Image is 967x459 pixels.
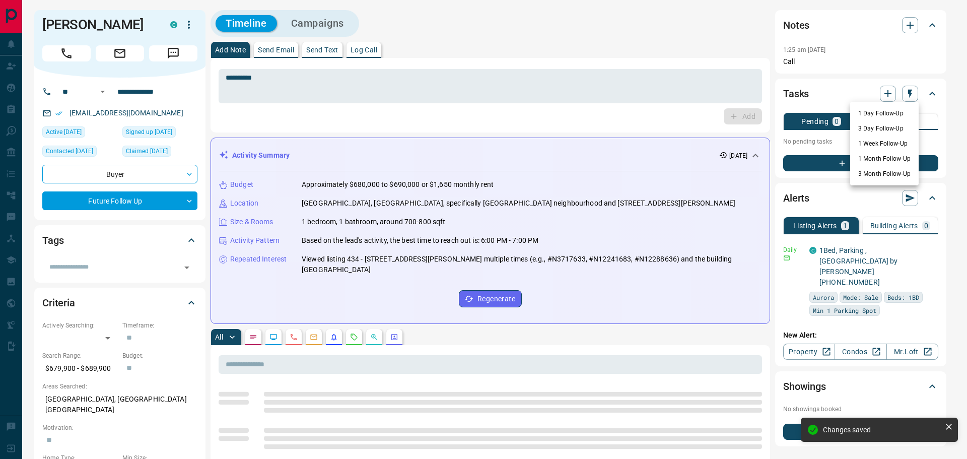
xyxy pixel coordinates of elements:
[850,121,919,136] li: 3 Day Follow-Up
[850,136,919,151] li: 1 Week Follow-Up
[850,151,919,166] li: 1 Month Follow-Up
[850,166,919,181] li: 3 Month Follow-Up
[823,426,941,434] div: Changes saved
[850,106,919,121] li: 1 Day Follow-Up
